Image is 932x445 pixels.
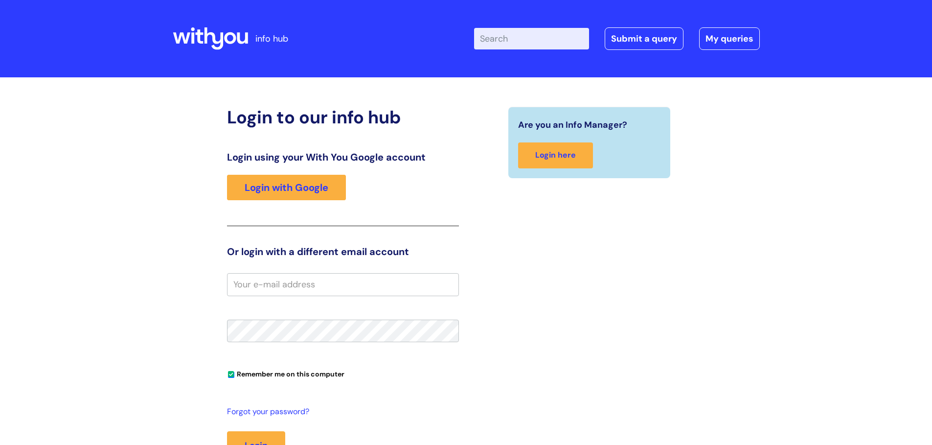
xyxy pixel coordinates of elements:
a: Submit a query [605,27,683,50]
p: info hub [255,31,288,47]
div: You can uncheck this option if you're logging in from a shared device [227,366,459,381]
input: Your e-mail address [227,273,459,296]
input: Remember me on this computer [228,372,234,378]
h2: Login to our info hub [227,107,459,128]
a: Login here [518,142,593,168]
a: Forgot your password? [227,405,454,419]
h3: Login using your With You Google account [227,151,459,163]
span: Are you an Info Manager? [518,117,627,133]
label: Remember me on this computer [227,368,344,378]
input: Search [474,28,589,49]
h3: Or login with a different email account [227,246,459,258]
a: My queries [699,27,760,50]
a: Login with Google [227,175,346,200]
